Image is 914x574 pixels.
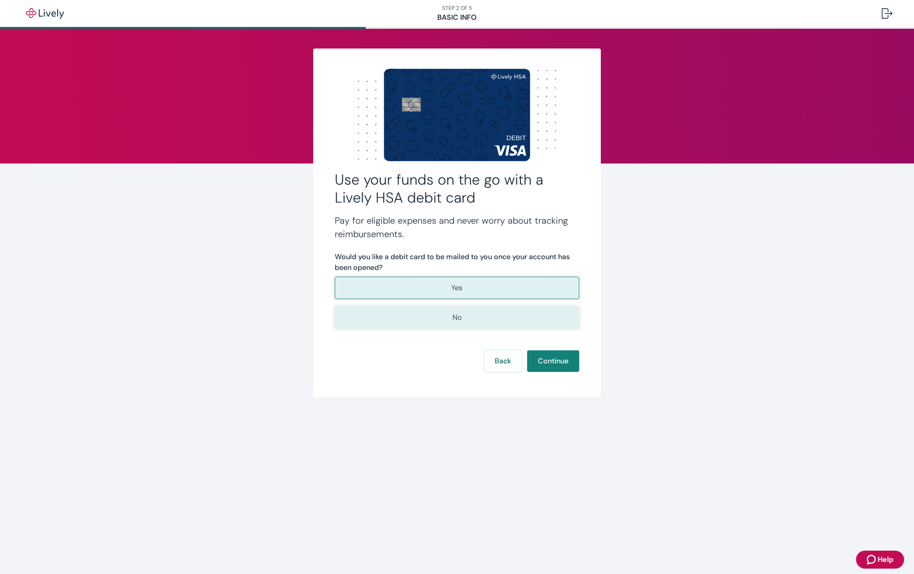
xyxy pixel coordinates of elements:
[384,69,530,161] img: Debit card
[335,306,579,329] button: No
[335,171,579,207] h2: Use your funds on the go with a Lively HSA debit card
[856,551,904,569] button: Zendesk support iconHelp
[335,70,579,160] img: Dot background
[874,3,900,24] button: Log out
[335,252,579,273] label: Would you like a debit card to be mailed to you once your account has been opened?
[867,554,878,565] svg: Zendesk support icon
[335,277,579,299] button: Yes
[484,350,522,372] button: Back
[878,554,893,565] span: Help
[527,350,579,372] button: Continue
[20,8,70,19] img: Lively
[335,214,579,241] h4: Pay for eligible expenses and never worry about tracking reimbursements.
[451,283,462,293] p: Yes
[453,312,461,323] p: No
